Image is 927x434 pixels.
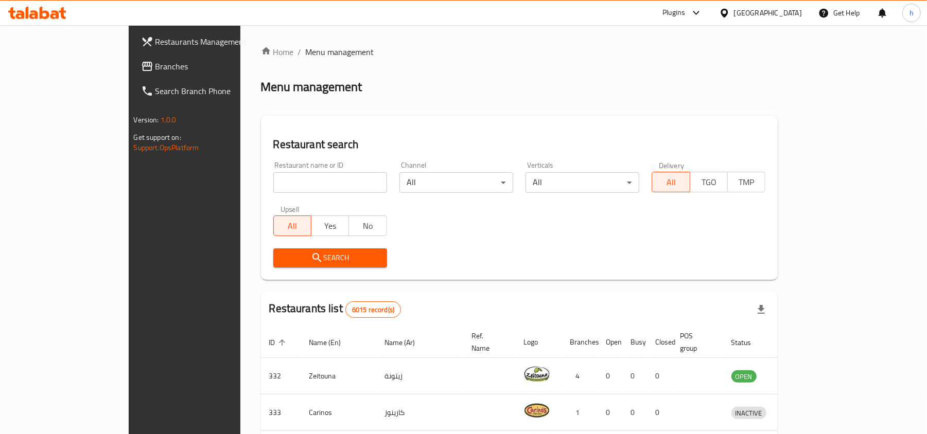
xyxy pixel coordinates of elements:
th: Busy [623,327,648,358]
img: Zeitouna [524,361,550,387]
div: All [526,172,639,193]
span: Search [282,251,379,264]
span: Name (Ar) [385,336,429,349]
span: Ref. Name [472,330,503,354]
div: [GEOGRAPHIC_DATA] [734,7,802,19]
td: 0 [623,358,648,394]
nav: breadcrumb [261,46,778,58]
div: Plugins [662,7,685,19]
li: / [298,46,302,58]
button: All [273,215,311,236]
td: 0 [648,358,672,394]
span: ID [269,336,289,349]
label: Upsell [281,205,300,212]
input: Search for restaurant name or ID.. [273,172,387,193]
span: 6015 record(s) [346,305,400,315]
div: OPEN [731,370,757,383]
td: 0 [598,358,623,394]
span: POS group [680,330,711,354]
span: Status [731,336,765,349]
span: Search Branch Phone [155,85,275,97]
div: Export file [749,297,774,322]
span: All [656,175,686,190]
img: Carinos [524,397,550,423]
span: Name (En) [309,336,355,349]
a: Restaurants Management [133,29,284,54]
span: Yes [316,219,345,233]
span: TMP [732,175,761,190]
th: Branches [562,327,598,358]
span: h [909,7,914,19]
td: 0 [623,394,648,431]
td: Zeitouna [301,358,377,394]
a: Branches [133,54,284,79]
button: No [348,215,387,236]
label: Delivery [659,161,685,169]
h2: Restaurant search [273,137,766,152]
td: كارينوز [377,394,464,431]
a: Search Branch Phone [133,79,284,103]
td: Carinos [301,394,377,431]
div: All [399,172,513,193]
span: No [353,219,382,233]
th: Closed [648,327,672,358]
td: 1 [562,394,598,431]
span: Restaurants Management [155,35,275,48]
span: INACTIVE [731,407,766,419]
button: TGO [690,172,728,192]
span: Version: [134,113,159,126]
td: 0 [648,394,672,431]
div: Total records count [345,301,401,318]
h2: Restaurants list [269,301,401,318]
span: 1.0.0 [161,113,177,126]
span: OPEN [731,371,757,383]
button: Search [273,248,387,267]
td: 4 [562,358,598,394]
a: Support.OpsPlatform [134,141,199,154]
span: Menu management [306,46,374,58]
h2: Menu management [261,79,362,95]
span: Get support on: [134,131,181,144]
th: Logo [516,327,562,358]
button: TMP [727,172,765,192]
td: 0 [598,394,623,431]
td: زيتونة [377,358,464,394]
span: Branches [155,60,275,73]
th: Open [598,327,623,358]
button: All [652,172,690,192]
button: Yes [311,215,349,236]
span: All [278,219,307,233]
span: TGO [694,175,724,190]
